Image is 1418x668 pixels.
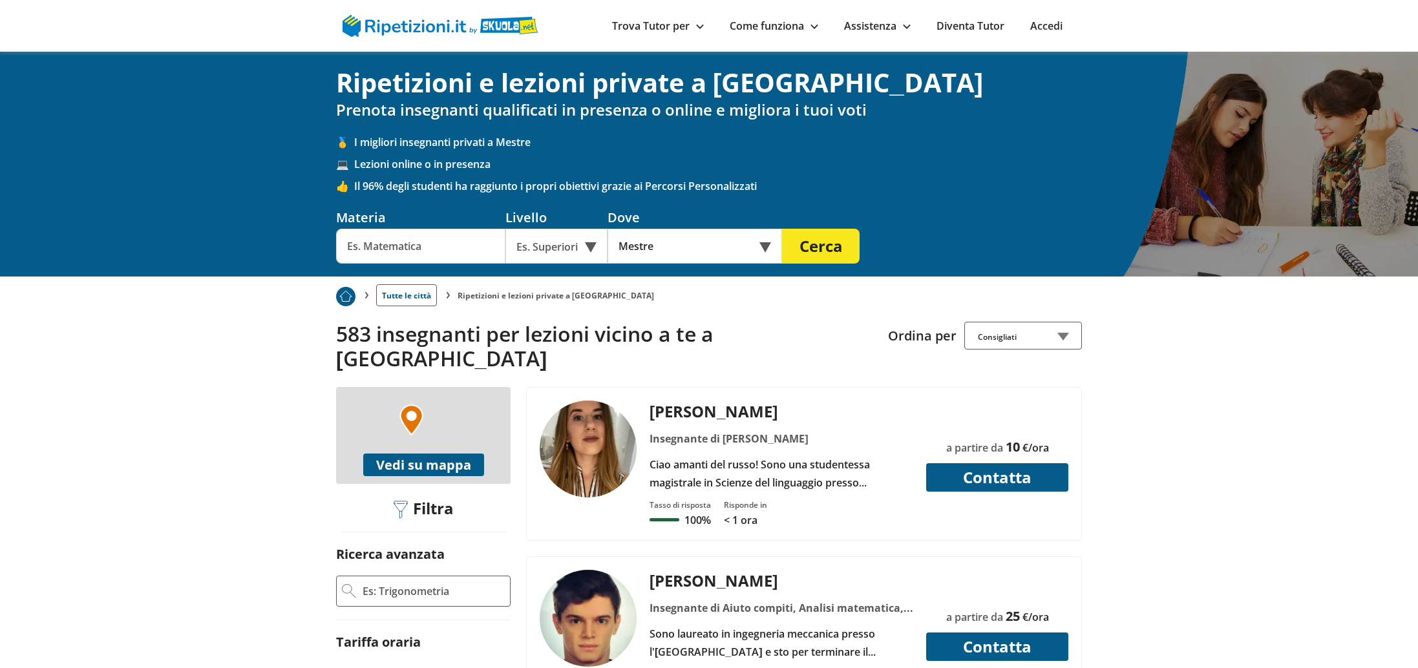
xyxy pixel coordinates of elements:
[336,179,354,193] span: 👍
[354,157,1082,171] span: Lezioni online o in presenza
[1006,438,1020,455] span: 10
[336,101,1082,120] h2: Prenota insegnanti qualificati in presenza o online e migliora i tuoi voti
[1022,610,1049,624] span: €/ora
[724,499,767,510] div: Risponde in
[336,157,354,171] span: 💻
[336,209,505,226] div: Materia
[343,17,538,32] a: logo Skuola.net | Ripetizioni.it
[458,290,654,301] li: Ripetizioni e lezioni private a [GEOGRAPHIC_DATA]
[1006,607,1020,625] span: 25
[926,463,1068,492] button: Contatta
[336,229,505,264] input: Es. Matematica
[645,570,918,591] div: [PERSON_NAME]
[964,322,1082,350] div: Consigliati
[650,499,711,510] div: Tasso di risposta
[354,135,1082,149] span: I migliori insegnanti privati a Mestre
[336,322,878,371] h2: 583 insegnanti per lezioni vicino a te a [GEOGRAPHIC_DATA]
[336,633,421,651] label: Tariffa oraria
[388,499,458,519] div: Filtra
[645,455,918,492] div: Ciao amanti del russo! Sono una studentessa magistrale in Scienze del linguaggio presso l'[GEOGRA...
[608,229,765,264] input: Es. Indirizzo o CAP
[361,581,505,601] input: Es: Trigonometria
[946,610,1003,624] span: a partire da
[540,570,637,667] img: tutor a Venezia - Federico
[608,209,782,226] div: Dove
[645,401,918,422] div: [PERSON_NAME]
[342,584,356,598] img: Ricerca Avanzata
[937,19,1004,33] a: Diventa Tutor
[645,430,918,448] div: Insegnante di [PERSON_NAME]
[505,229,608,264] div: Es. Superiori
[336,67,1082,98] h1: Ripetizioni e lezioni private a [GEOGRAPHIC_DATA]
[724,513,767,527] p: < 1 ora
[343,15,538,37] img: logo Skuola.net | Ripetizioni.it
[540,401,637,497] img: tutor a Venezia - Valeriya
[1030,19,1063,33] a: Accedi
[394,501,408,519] img: Filtra filtri mobile
[645,625,918,661] div: Sono laureato in ingegneria meccanica presso l'[GEOGRAPHIC_DATA] e sto per terminare il percorso ...
[336,277,1082,306] nav: breadcrumb d-none d-tablet-block
[363,454,484,476] button: Vedi su mappa
[684,513,711,527] p: 100%
[645,599,918,617] div: Insegnante di Aiuto compiti, Analisi matematica, Disegno tecnico, Elettrotecnica, Fisica, Impiant...
[505,209,608,226] div: Livello
[782,229,860,264] button: Cerca
[354,179,1082,193] span: Il 96% degli studenti ha raggiunto i propri obiettivi grazie ai Percorsi Personalizzati
[399,404,423,435] img: Marker
[1022,441,1049,455] span: €/ora
[336,135,354,149] span: 🥇
[946,441,1003,455] span: a partire da
[888,327,957,344] label: Ordina per
[926,632,1068,661] button: Contatta
[612,19,704,33] a: Trova Tutor per
[730,19,818,33] a: Come funziona
[376,284,437,306] a: Tutte le città
[336,287,355,306] img: Piu prenotato
[336,545,445,563] label: Ricerca avanzata
[844,19,911,33] a: Assistenza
